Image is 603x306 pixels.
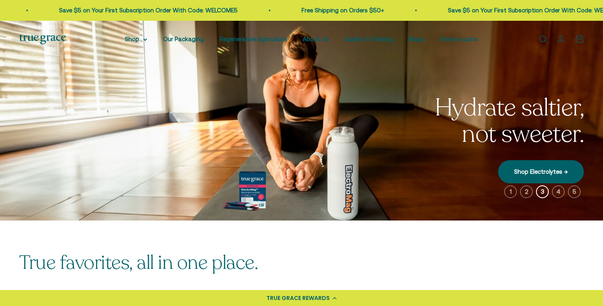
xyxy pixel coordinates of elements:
[299,7,381,14] a: Free Shipping on Orders $50+
[56,6,235,15] p: Save $5 on Your First Subscription Order With Code: WELCOME5
[568,185,581,198] button: 5
[504,185,517,198] button: 1
[125,34,147,44] summary: Shop
[266,294,330,302] div: TRUE GRACE REWARDS
[520,185,533,198] button: 2
[552,185,565,198] button: 4
[345,36,393,42] a: Quality & Testing
[440,36,478,42] a: Store Locator
[303,36,329,42] a: About Us
[435,91,584,151] split-lines: Hydrate saltier, not sweeter.
[163,36,204,42] a: Our Packaging
[536,185,549,198] button: 3
[220,36,287,42] a: Regenerative Agriculture
[409,36,424,42] a: Blogs
[498,160,584,183] a: Shop Electrolytes →
[19,250,258,276] split-lines: True favorites, all in one place.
